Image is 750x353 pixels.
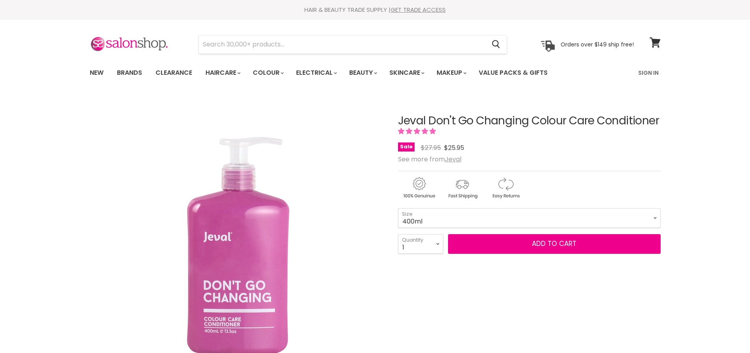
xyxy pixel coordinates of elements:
[80,61,670,84] nav: Main
[247,65,289,81] a: Colour
[431,65,471,81] a: Makeup
[111,65,148,81] a: Brands
[290,65,342,81] a: Electrical
[200,65,245,81] a: Haircare
[473,65,554,81] a: Value Packs & Gifts
[633,65,663,81] a: Sign In
[84,65,109,81] a: New
[383,65,429,81] a: Skincare
[198,35,507,54] form: Product
[398,234,443,254] select: Quantity
[84,61,594,84] ul: Main menu
[398,115,661,127] h1: Jeval Don't Go Changing Colour Care Conditioner
[561,41,634,48] p: Orders over $149 ship free!
[343,65,382,81] a: Beauty
[486,35,507,54] button: Search
[398,155,461,164] span: See more from
[398,127,437,136] span: 5.00 stars
[199,35,486,54] input: Search
[485,176,526,200] img: returns.gif
[441,176,483,200] img: shipping.gif
[150,65,198,81] a: Clearance
[421,143,441,152] span: $27.95
[448,234,661,254] button: Add to cart
[398,142,415,152] span: Sale
[398,176,440,200] img: genuine.gif
[445,155,461,164] a: Jeval
[80,6,670,14] div: HAIR & BEAUTY TRADE SUPPLY |
[532,239,576,248] span: Add to cart
[391,6,446,14] a: GET TRADE ACCESS
[444,143,464,152] span: $25.95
